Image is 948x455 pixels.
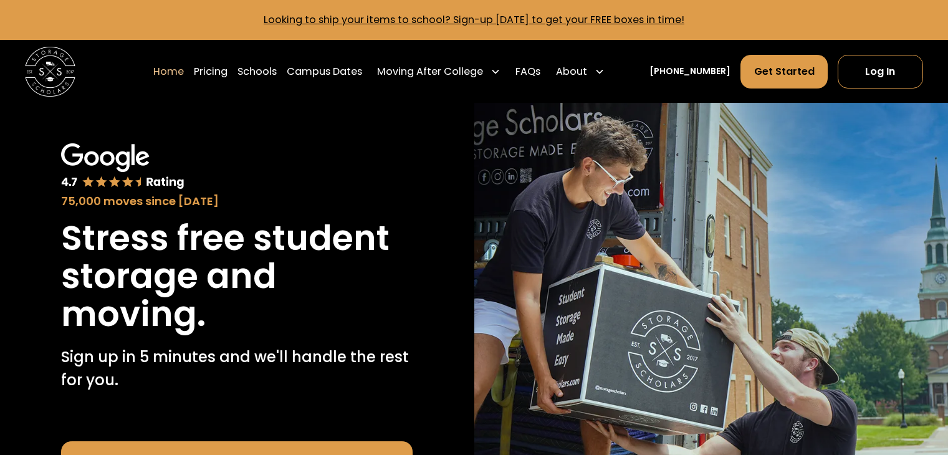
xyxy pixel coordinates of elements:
[25,47,75,97] img: Storage Scholars main logo
[740,55,827,89] a: Get Started
[515,54,540,89] a: FAQs
[264,12,684,27] a: Looking to ship your items to school? Sign-up [DATE] to get your FREE boxes in time!
[61,143,184,191] img: Google 4.7 star rating
[372,54,505,89] div: Moving After College
[551,54,610,89] div: About
[153,54,184,89] a: Home
[237,54,277,89] a: Schools
[649,65,730,78] a: [PHONE_NUMBER]
[194,54,227,89] a: Pricing
[25,47,75,97] a: home
[556,64,587,79] div: About
[377,64,483,79] div: Moving After College
[61,346,413,391] p: Sign up in 5 minutes and we'll handle the rest for you.
[61,193,413,209] div: 75,000 moves since [DATE]
[838,55,923,89] a: Log In
[287,54,362,89] a: Campus Dates
[61,219,413,333] h1: Stress free student storage and moving.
